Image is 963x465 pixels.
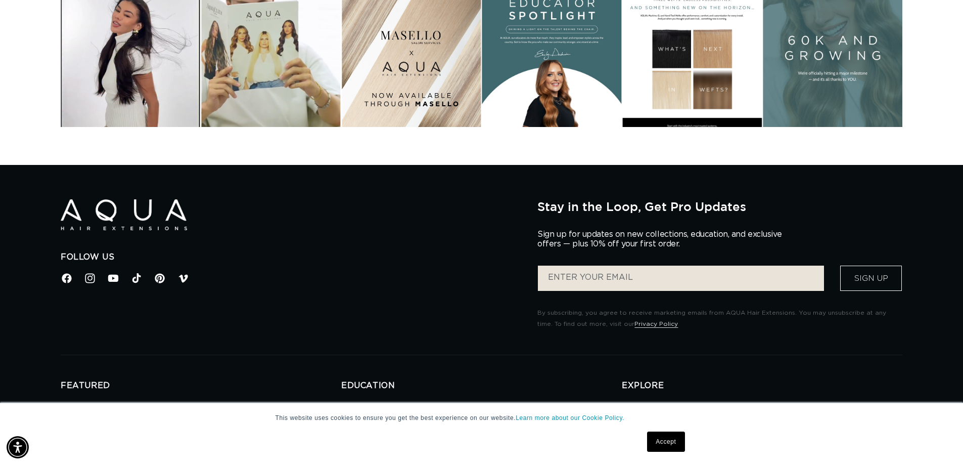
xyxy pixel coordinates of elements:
img: Aqua Hair Extensions [61,199,187,230]
h2: FEATURED [61,381,341,391]
p: By subscribing, you agree to receive marketing emails from AQUA Hair Extensions. You may unsubscr... [537,308,902,329]
a: About Us [622,401,660,418]
p: This website uses cookies to ensure you get the best experience on our website. [276,413,688,422]
div: Accessibility Menu [7,436,29,458]
h2: EXPLORE [622,381,902,391]
div: 聊天小组件 [912,416,963,465]
button: Sign Up [840,266,902,291]
a: Last Chance [61,401,110,418]
iframe: Chat Widget [912,416,963,465]
input: ENTER YOUR EMAIL [538,266,824,291]
a: Explore all Education [341,401,428,418]
p: Sign up for updates on new collections, education, and exclusive offers — plus 10% off your first... [537,230,790,249]
h2: EDUCATION [341,381,622,391]
a: Privacy Policy [634,321,678,327]
h2: Stay in the Loop, Get Pro Updates [537,199,902,214]
a: Accept [647,432,684,452]
a: Learn more about our Cookie Policy. [516,414,624,421]
h2: Follow Us [61,252,522,263]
